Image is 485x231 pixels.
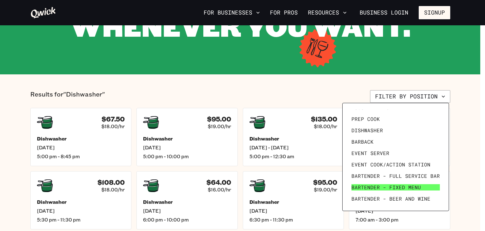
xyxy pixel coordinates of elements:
[351,116,380,122] span: Prep Cook
[351,196,430,202] span: Bartender - Beer and Wine
[351,139,374,145] span: Barback
[351,127,383,134] span: Dishwasher
[351,161,430,168] span: Event Cook/Action Station
[349,109,442,204] ul: Filter by position
[351,150,389,156] span: Event Server
[351,184,421,190] span: Bartender - Fixed Menu
[351,173,440,179] span: Bartender - Full Service Bar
